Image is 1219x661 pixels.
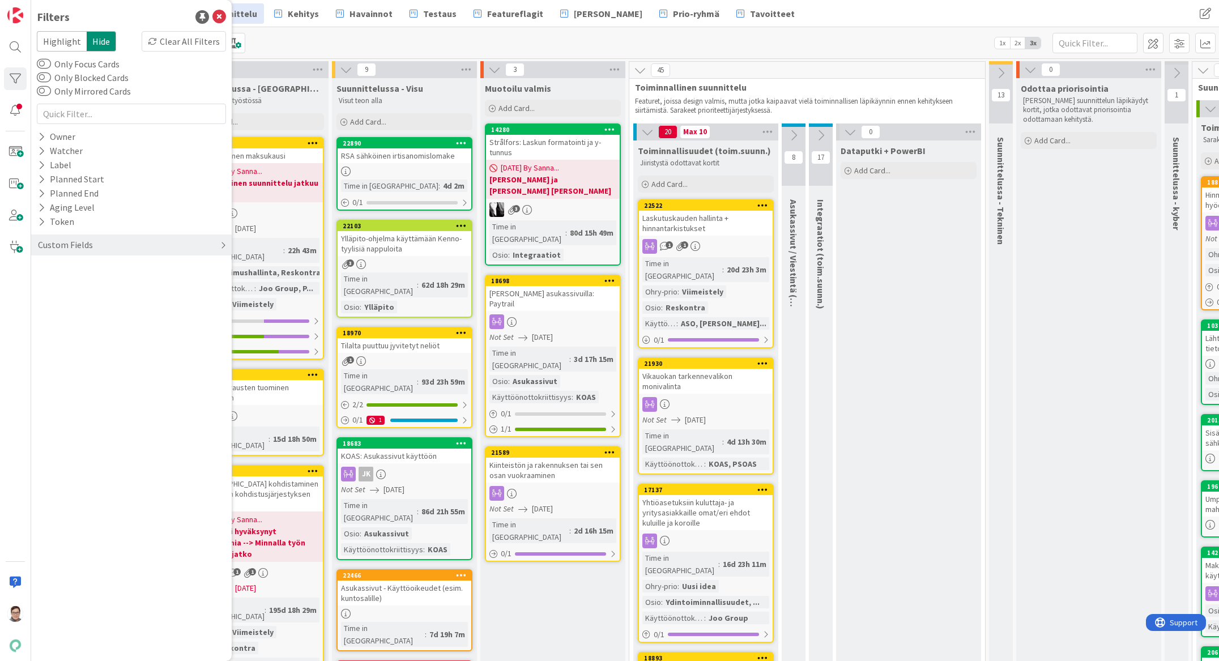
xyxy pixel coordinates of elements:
[37,158,73,172] div: Label
[341,484,365,494] i: Not Set
[37,84,131,98] label: Only Mirrored Cards
[417,376,419,388] span: :
[724,263,769,276] div: 20d 23h 3m
[87,31,116,52] span: Hide
[486,286,620,311] div: [PERSON_NAME] asukassivuilla: Paytrail
[403,3,463,24] a: Testaus
[677,580,679,592] span: :
[235,582,256,594] span: [DATE]
[338,570,471,605] div: 22466Asukassivut - Käyttöoikeudet (esim. kuntosalille)
[343,329,471,337] div: 18970
[341,180,438,192] div: Time in [GEOGRAPHIC_DATA]
[677,285,679,298] span: :
[360,301,361,313] span: :
[639,485,773,530] div: 17137Yhtiöasetuksiin kuluttaja- ja yritysasiakkaille omat/eri ehdot kuluille ja koroille
[338,581,471,605] div: Asukassivut - Käyttöoikeudet (esim. kuntosalille)
[256,282,316,295] div: Joo Group, P...
[338,467,471,481] div: JK
[194,371,323,379] div: 22101
[189,206,323,220] div: TM
[491,449,620,457] div: 21589
[678,317,769,330] div: ASO, [PERSON_NAME]...
[338,438,471,449] div: 18683
[489,518,569,543] div: Time in [GEOGRAPHIC_DATA]
[489,375,508,387] div: Osio
[1023,96,1154,124] p: [PERSON_NAME] suunnittelun läpikäydyt kortit, jotka odottavat priorisointia odottamaan kehitystä.
[338,221,471,231] div: 22103
[383,484,404,496] span: [DATE]
[283,244,285,257] span: :
[37,71,129,84] label: Only Blocked Cards
[639,495,773,530] div: Yhtiöasetuksiin kuluttaja- ja yritysasiakkaille omat/eri ehdot kuluille ja koroille
[639,211,773,236] div: Laskutuskauden hallinta + hinnantarkistukset
[638,357,774,475] a: 21930Vikauokan tarkennevalikon monivalintaNot Set[DATE]Time in [GEOGRAPHIC_DATA]:4d 13h 30mKäyttö...
[423,7,457,20] span: Testaus
[704,612,706,624] span: :
[489,174,616,197] b: [PERSON_NAME] ja [PERSON_NAME] [PERSON_NAME]
[508,249,510,261] span: :
[706,458,760,470] div: KOAS, PSOAS
[854,165,890,176] span: Add Card...
[423,543,425,556] span: :
[37,238,94,252] div: Custom Fields
[811,151,830,164] span: 17
[679,580,719,592] div: Uusi idea
[642,317,676,330] div: Käyttöönottokriittisyys
[189,466,323,511] div: 12754[DEMOGRAPHIC_DATA] kohdistaminen muuten kuin kohdistusjärjestyksen mukaan
[498,103,535,113] span: Add Card...
[341,369,417,394] div: Time in [GEOGRAPHIC_DATA]
[505,63,525,76] span: 3
[189,408,323,423] div: TK
[213,266,323,279] div: Sopimushallinta, Reskontra
[722,436,724,448] span: :
[644,486,773,494] div: 17137
[651,179,688,189] span: Add Card...
[532,331,553,343] span: [DATE]
[485,446,621,562] a: 21589Kiinteistön ja rakennuksen tai sen osan vuokraaminenNot Set[DATE]Time in [GEOGRAPHIC_DATA]:2...
[489,220,565,245] div: Time in [GEOGRAPHIC_DATA]
[266,604,319,616] div: 195d 18h 29m
[658,125,677,139] span: 20
[188,137,324,360] a: 22638Kolmiportainen maksukausi[DATE] By Sanna...toiminnallinen suunnittelu jatkuu 4.9.TMNot Set[D...
[343,440,471,447] div: 18683
[654,334,664,346] span: 0 / 1
[347,356,354,364] span: 1
[489,391,572,403] div: Käyttöönottokriittisyys
[666,241,673,249] span: 1
[267,3,326,24] a: Kehitys
[37,186,100,201] div: Planned End
[750,7,795,20] span: Tavoitteet
[189,314,323,328] div: 0/2
[572,391,573,403] span: :
[651,63,670,77] span: 45
[642,612,704,624] div: Käyttöönottokriittisyys
[642,596,661,608] div: Osio
[361,301,397,313] div: Ylläpito
[861,125,880,139] span: 0
[639,359,773,369] div: 21930
[642,580,677,592] div: Ohry-prio
[501,423,512,435] span: 1 / 1
[653,3,726,24] a: Prio-ryhmä
[270,433,319,445] div: 15d 18h 50m
[661,301,663,314] span: :
[489,202,504,217] img: KV
[338,338,471,353] div: Tilalta puuttuu jyvitetyt neliöt
[638,484,774,643] a: 17137Yhtiöasetuksiin kuluttaja- ja yritysasiakkaille omat/eri ehdot kuluille ja koroilleTime in [...
[485,275,621,437] a: 18698[PERSON_NAME] asukassivuilla: PaytrailNot Set[DATE]Time in [GEOGRAPHIC_DATA]:3d 17h 15mOsio:...
[189,565,323,580] div: TM
[724,436,769,448] div: 4d 13h 30m
[571,524,616,537] div: 2d 16h 15m
[642,458,704,470] div: Käyttöönottokriittisyys
[188,369,324,456] a: 22101Yksittäisvarausten tuominen reskontraanTKTime in [GEOGRAPHIC_DATA]:15d 18h 50m
[565,227,567,239] span: :
[352,414,363,426] span: 0 / 1
[357,63,376,76] span: 9
[642,415,667,425] i: Not Set
[204,514,262,526] span: [DATE] By Sanna...
[704,458,706,470] span: :
[788,199,799,351] span: Asukassivut / Viestintä (toim.suunn.)
[37,172,105,186] div: Planned Start
[350,117,386,127] span: Add Card...
[229,626,276,638] div: Viimeistely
